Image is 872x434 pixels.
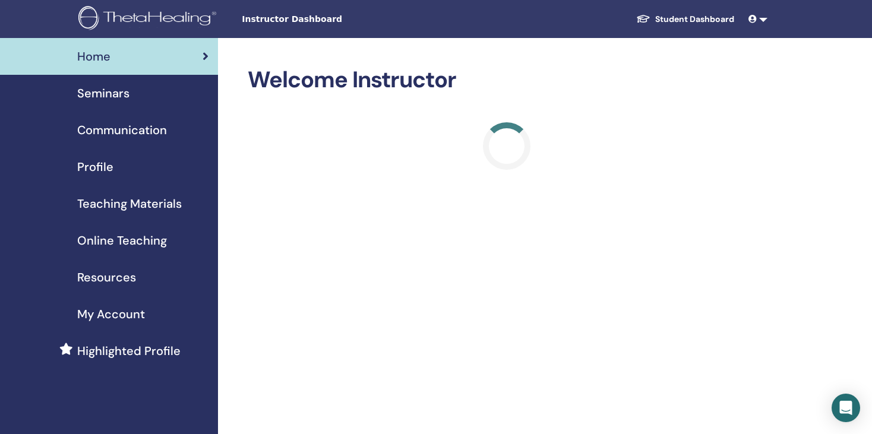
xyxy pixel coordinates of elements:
span: Teaching Materials [77,195,182,213]
span: Online Teaching [77,232,167,249]
h2: Welcome Instructor [248,66,765,94]
span: Highlighted Profile [77,342,181,360]
span: Resources [77,268,136,286]
span: Home [77,47,110,65]
span: Instructor Dashboard [242,13,420,26]
img: logo.png [78,6,220,33]
span: Profile [77,158,113,176]
span: Communication [77,121,167,139]
a: Student Dashboard [627,8,744,30]
span: Seminars [77,84,129,102]
span: My Account [77,305,145,323]
img: graduation-cap-white.svg [636,14,650,24]
div: Open Intercom Messenger [832,394,860,422]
